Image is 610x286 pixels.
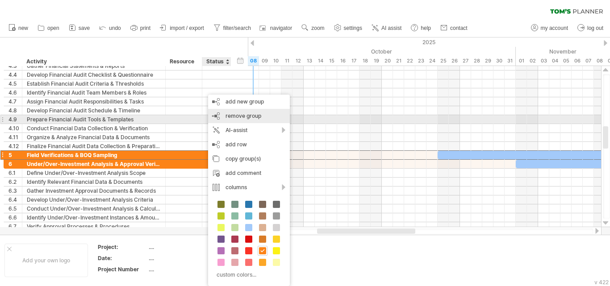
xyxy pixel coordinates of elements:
span: save [79,25,90,31]
div: 6.1 [8,169,22,177]
a: import / export [158,22,207,34]
div: 4.11 [8,133,22,141]
div: 6.4 [8,195,22,204]
a: settings [332,22,365,34]
a: AI assist [369,22,404,34]
a: help [409,22,434,34]
a: open [35,22,62,34]
div: Establish Financial Audit Criteria & Thresholds [27,79,161,88]
span: log out [587,25,603,31]
span: import / export [170,25,204,31]
div: Identify Financial Audit Team Members & Roles [27,88,161,97]
div: Status [206,57,226,66]
div: Date: [98,254,147,262]
div: Conduct Under/Over-Investment Analysis & Calculations [27,204,161,213]
div: Prepare Financial Audit Tools & Templates [27,115,161,124]
span: undo [109,25,121,31]
div: Organize & Analyze Financial Data & Documents [27,133,161,141]
div: Thursday, 23 October 2025 [415,56,426,66]
div: add comment [208,166,290,180]
div: Saturday, 1 November 2025 [516,56,527,66]
div: Identify Under/Over-Investment Instances & Amounts [27,213,161,222]
a: filter/search [211,22,254,34]
div: .... [149,243,224,251]
div: 6.7 [8,222,22,231]
div: Develop Under/Over-Investment Analysis Criteria [27,195,161,204]
div: Saturday, 18 October 2025 [359,56,371,66]
div: 6.6 [8,213,22,222]
div: Tuesday, 28 October 2025 [471,56,482,66]
div: Project Number [98,265,147,273]
div: Gather Investment Approval Documents & Records [27,187,161,195]
div: Monday, 3 November 2025 [538,56,549,66]
div: Wednesday, 5 November 2025 [560,56,572,66]
div: 6.5 [8,204,22,213]
div: 6.2 [8,178,22,186]
div: 5 [8,151,22,159]
div: Monday, 27 October 2025 [460,56,471,66]
a: new [6,22,31,34]
div: Tuesday, 21 October 2025 [393,56,404,66]
span: my account [541,25,568,31]
div: Thursday, 6 November 2025 [572,56,583,66]
div: Friday, 10 October 2025 [270,56,281,66]
a: contact [438,22,470,34]
div: v 422 [594,279,609,286]
div: Sunday, 26 October 2025 [449,56,460,66]
div: Identify Relevant Financial Data & Documents [27,178,161,186]
div: Add your own logo [4,244,88,277]
div: Resource [170,57,197,66]
div: Sunday, 12 October 2025 [292,56,304,66]
div: 6 [8,160,22,168]
div: .... [149,254,224,262]
div: 4.8 [8,106,22,115]
div: 4.10 [8,124,22,133]
div: Tuesday, 14 October 2025 [315,56,326,66]
div: Finalize Financial Audit Data Collection & Preparation [27,142,161,150]
a: save [67,22,92,34]
div: Wednesday, 8 October 2025 [248,56,259,66]
div: Saturday, 11 October 2025 [281,56,292,66]
div: add new group [208,95,290,109]
div: .... [149,265,224,273]
span: AI assist [381,25,401,31]
div: custom colors... [213,269,283,281]
div: Assign Financial Audit Responsibilities & Tasks [27,97,161,106]
div: Wednesday, 22 October 2025 [404,56,415,66]
div: Verify Approval Processes & Procedures [27,222,161,231]
div: Saturday, 25 October 2025 [438,56,449,66]
div: 4.9 [8,115,22,124]
div: columns [208,180,290,195]
a: log out [575,22,606,34]
span: navigator [270,25,292,31]
a: undo [97,22,124,34]
div: Saturday, 8 November 2025 [594,56,605,66]
span: remove group [226,112,261,119]
div: 4.4 [8,70,22,79]
div: Friday, 31 October 2025 [505,56,516,66]
div: 6.3 [8,187,22,195]
div: Sunday, 19 October 2025 [371,56,382,66]
div: Wednesday, 15 October 2025 [326,56,337,66]
div: Friday, 24 October 2025 [426,56,438,66]
a: print [128,22,153,34]
a: zoom [299,22,327,34]
div: Under/Over-Investment Analysis & Approval Verification [27,160,161,168]
div: 4.7 [8,97,22,106]
span: help [421,25,431,31]
div: Develop Financial Audit Schedule & Timeline [27,106,161,115]
span: print [140,25,150,31]
div: Develop Financial Audit Checklist & Questionnaire [27,70,161,79]
div: Friday, 17 October 2025 [348,56,359,66]
div: Thursday, 16 October 2025 [337,56,348,66]
div: 4.6 [8,88,22,97]
span: filter/search [223,25,251,31]
div: Project: [98,243,147,251]
div: copy group(s) [208,152,290,166]
div: Wednesday, 29 October 2025 [482,56,493,66]
span: zoom [311,25,324,31]
div: Friday, 7 November 2025 [583,56,594,66]
div: Field Verifications & BOQ Sampling [27,151,161,159]
div: AI-assist [208,123,290,137]
div: Thursday, 30 October 2025 [493,56,505,66]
